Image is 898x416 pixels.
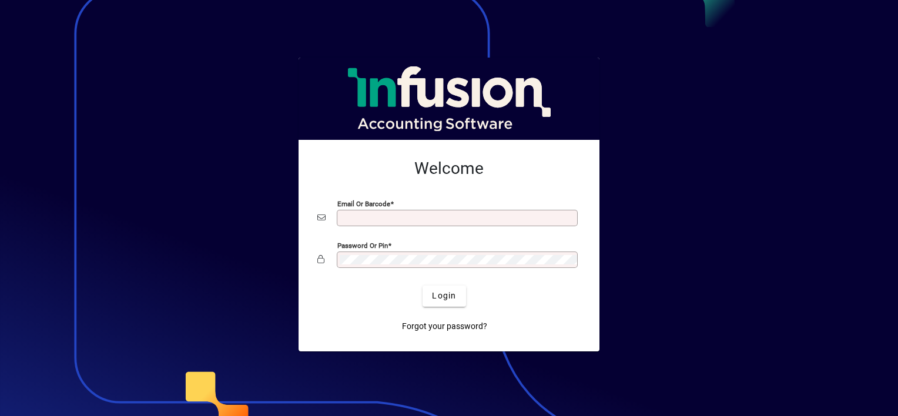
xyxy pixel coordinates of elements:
[423,286,465,307] button: Login
[397,316,492,337] a: Forgot your password?
[317,159,581,179] h2: Welcome
[337,241,388,249] mat-label: Password or Pin
[432,290,456,302] span: Login
[402,320,487,333] span: Forgot your password?
[337,199,390,207] mat-label: Email or Barcode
